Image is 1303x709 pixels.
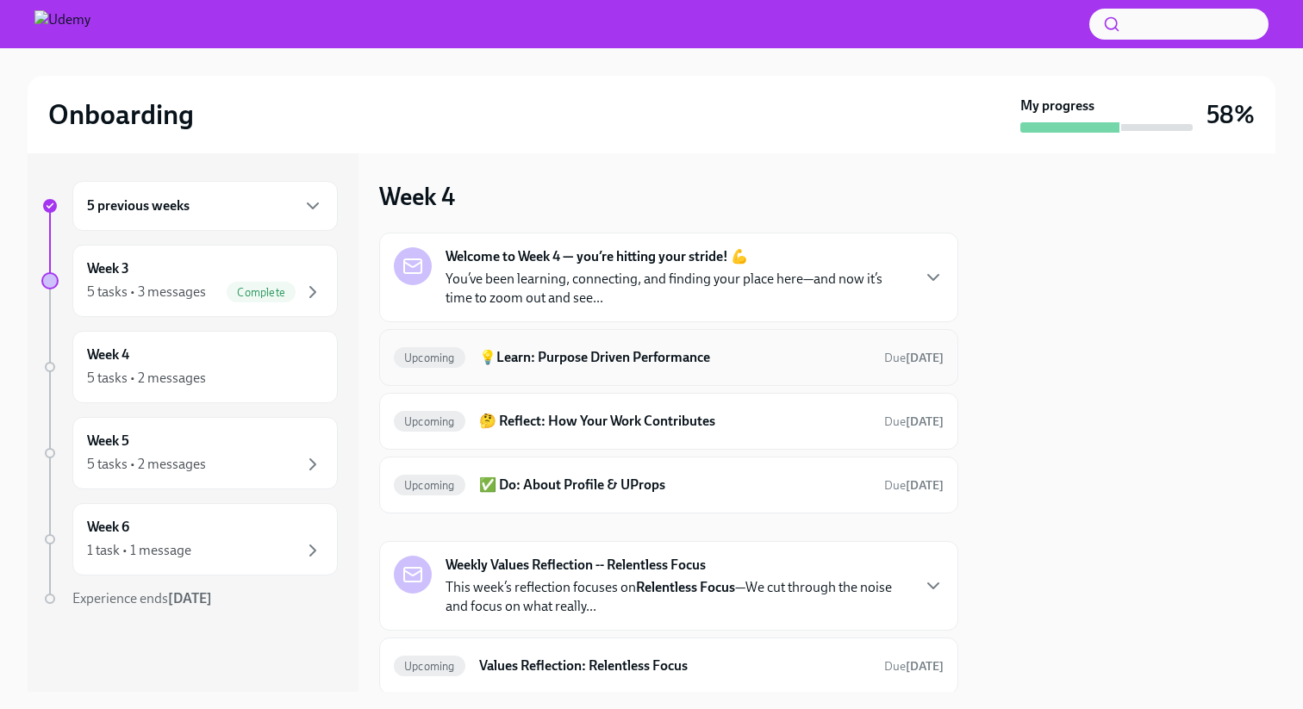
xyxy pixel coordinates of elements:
[906,414,944,429] strong: [DATE]
[446,556,706,575] strong: Weekly Values Reflection -- Relentless Focus
[446,270,909,308] p: You’ve been learning, connecting, and finding your place here—and now it’s time to zoom out and s...
[479,656,870,675] h6: Values Reflection: Relentless Focus
[906,478,944,493] strong: [DATE]
[48,97,194,132] h2: Onboarding
[884,659,944,674] span: Due
[479,412,870,431] h6: 🤔 Reflect: How Your Work Contributes
[87,259,129,278] h6: Week 3
[227,286,296,299] span: Complete
[87,345,129,364] h6: Week 4
[884,350,944,366] span: August 24th, 2025 10:00
[884,658,944,675] span: August 27th, 2025 10:00
[394,652,944,680] a: UpcomingValues Reflection: Relentless FocusDue[DATE]
[1020,96,1094,115] strong: My progress
[884,351,944,365] span: Due
[884,478,944,493] span: Due
[884,477,944,494] span: August 24th, 2025 10:00
[394,407,944,435] a: Upcoming🤔 Reflect: How Your Work ContributesDue[DATE]
[906,351,944,365] strong: [DATE]
[479,348,870,367] h6: 💡Learn: Purpose Driven Performance
[87,455,206,474] div: 5 tasks • 2 messages
[394,415,465,428] span: Upcoming
[394,479,465,492] span: Upcoming
[72,590,212,606] span: Experience ends
[479,476,870,494] h6: ✅ Do: About Profile & UProps
[87,369,206,388] div: 5 tasks • 2 messages
[394,660,465,673] span: Upcoming
[446,578,909,616] p: This week’s reflection focuses on —We cut through the noise and focus on what really...
[41,417,338,489] a: Week 55 tasks • 2 messages
[34,10,90,38] img: Udemy
[394,471,944,499] a: Upcoming✅ Do: About Profile & UPropsDue[DATE]
[87,518,129,537] h6: Week 6
[394,344,944,371] a: Upcoming💡Learn: Purpose Driven PerformanceDue[DATE]
[87,196,190,215] h6: 5 previous weeks
[41,331,338,403] a: Week 45 tasks • 2 messages
[87,283,206,302] div: 5 tasks • 3 messages
[636,579,735,595] strong: Relentless Focus
[168,590,212,606] strong: [DATE]
[446,247,748,266] strong: Welcome to Week 4 — you’re hitting your stride! 💪
[87,541,191,560] div: 1 task • 1 message
[884,414,944,430] span: August 24th, 2025 10:00
[884,414,944,429] span: Due
[906,659,944,674] strong: [DATE]
[41,503,338,575] a: Week 61 task • 1 message
[87,432,129,451] h6: Week 5
[1206,99,1255,130] h3: 58%
[394,351,465,364] span: Upcoming
[41,245,338,317] a: Week 35 tasks • 3 messagesComplete
[379,181,455,212] h3: Week 4
[72,181,338,231] div: 5 previous weeks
